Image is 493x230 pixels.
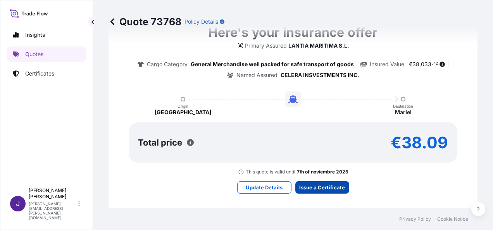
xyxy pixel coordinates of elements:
[25,31,45,39] p: Insights
[29,201,77,220] p: [PERSON_NAME][EMAIL_ADDRESS][PERSON_NAME][DOMAIN_NAME]
[393,104,413,108] p: Destination
[421,62,431,67] span: 033
[237,181,291,194] button: Update Details
[391,136,448,149] p: €38.09
[432,62,433,65] span: .
[395,108,412,116] p: Mariel
[437,216,468,222] a: Cookie Notice
[138,139,182,146] p: Total price
[299,184,345,191] p: Issue a Certificate
[281,71,359,79] p: CELERA INSVESTMENTS INC.
[7,27,86,43] a: Insights
[409,62,412,67] span: €
[25,70,54,77] p: Certificates
[7,46,86,62] a: Quotes
[191,60,354,68] p: General Merchandise well packed for safe transport of goods
[419,62,421,67] span: ,
[288,42,349,50] p: LANTIA MARITIMA S.L.
[25,50,43,58] p: Quotes
[147,60,188,68] p: Cargo Category
[245,42,287,50] p: Primary Assured
[178,104,188,108] p: Origin
[109,15,181,28] p: Quote 73768
[155,108,211,116] p: [GEOGRAPHIC_DATA]
[7,66,86,81] a: Certificates
[246,184,283,191] p: Update Details
[399,216,431,222] a: Privacy Policy
[29,187,77,200] p: [PERSON_NAME] [PERSON_NAME]
[184,18,218,26] p: Policy Details
[297,169,348,175] p: 7th of noviembre 2025
[433,62,438,65] span: 42
[16,200,20,208] span: J
[295,181,349,194] button: Issue a Certificate
[370,60,404,68] p: Insured Value
[236,71,278,79] p: Named Assured
[246,169,295,175] p: This quote is valid until
[412,62,419,67] span: 38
